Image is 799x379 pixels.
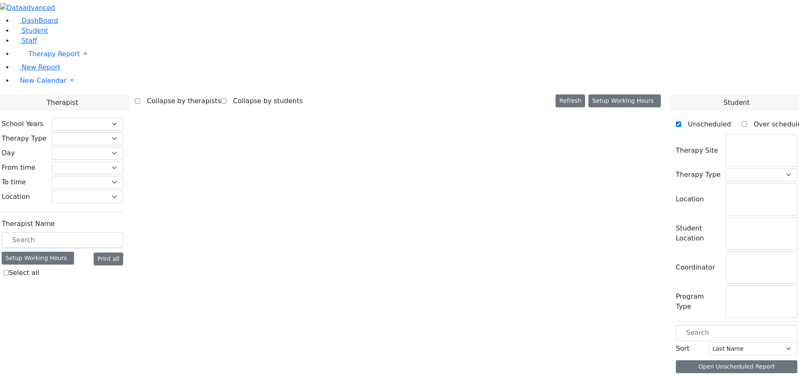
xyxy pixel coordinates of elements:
[676,194,704,204] label: Location
[22,27,48,35] span: Student
[676,146,718,156] label: Therapy Site
[2,219,55,229] label: Therapist Name
[676,292,721,312] label: Program Type
[723,98,749,108] span: Student
[13,72,799,89] a: New Calendar
[681,118,731,131] label: Unscheduled
[94,253,123,265] button: Print all
[676,263,715,272] label: Coordinator
[22,17,58,25] span: DashBoard
[226,94,303,108] label: Collapse by students
[22,37,37,45] span: Staff
[2,177,26,187] label: To time
[676,360,797,373] button: Open Unscheduled Report
[556,94,585,107] button: Refresh
[2,119,43,129] label: School Years
[140,94,221,108] label: Collapse by therapists
[676,223,721,243] label: Student Location
[2,148,15,158] label: Day
[13,46,799,62] a: Therapy Report
[9,268,39,278] label: Select all
[2,163,35,173] label: From time
[2,134,47,144] label: Therapy Type
[13,37,37,45] a: Staff
[22,63,60,71] span: New Report
[47,98,78,108] span: Therapist
[2,252,74,265] div: Setup Working Hours
[676,170,721,180] label: Therapy Type
[588,94,661,107] button: Setup Working Hours
[2,232,123,248] input: Search
[13,27,48,35] a: Student
[13,63,60,71] a: New Report
[20,77,67,84] span: New Calendar
[676,325,797,341] input: Search
[2,192,30,202] label: Location
[28,50,80,58] span: Therapy Report
[13,17,58,25] a: DashBoard
[676,344,690,354] label: Sort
